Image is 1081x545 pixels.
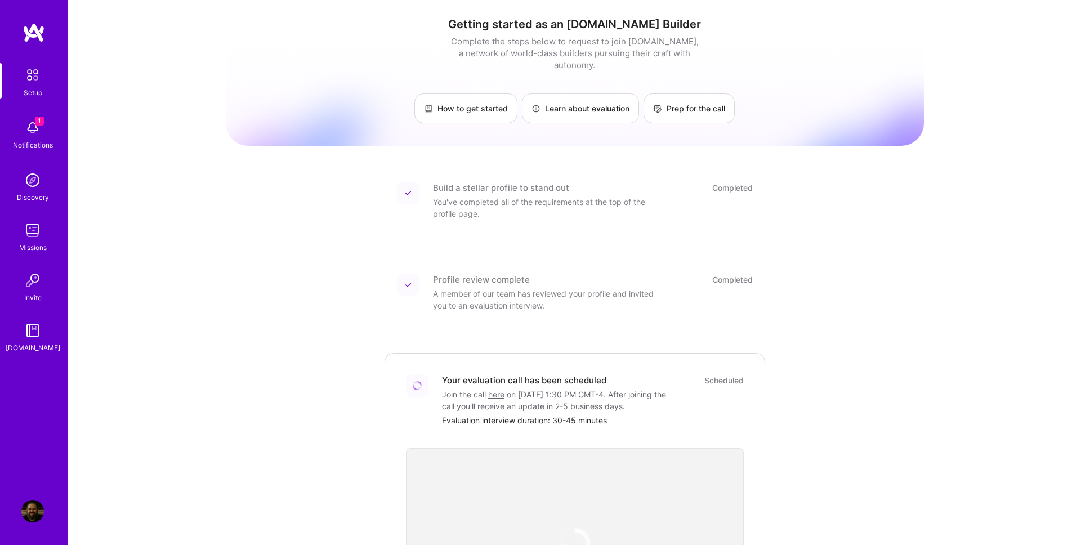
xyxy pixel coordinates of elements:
[442,374,606,386] div: Your evaluation call has been scheduled
[644,93,735,123] a: Prep for the call
[19,500,47,522] a: User Avatar
[433,182,569,194] div: Build a stellar profile to stand out
[24,87,42,99] div: Setup
[531,104,540,113] img: Learn about evaluation
[19,242,47,253] div: Missions
[35,117,44,126] span: 1
[442,414,744,426] div: Evaluation interview duration: 30-45 minutes
[405,190,412,196] img: Completed
[433,274,530,285] div: Profile review complete
[712,182,753,194] div: Completed
[411,380,422,391] img: Loading
[448,35,702,71] div: Complete the steps below to request to join [DOMAIN_NAME], a network of world-class builders purs...
[17,191,49,203] div: Discovery
[13,139,53,151] div: Notifications
[405,282,412,288] img: Completed
[23,23,45,43] img: logo
[414,93,517,123] a: How to get started
[21,500,44,522] img: User Avatar
[442,388,667,412] div: Join the call on [DATE] 1:30 PM GMT-4 . After joining the call you'll receive an update in 2-5 bu...
[226,17,924,31] h1: Getting started as an [DOMAIN_NAME] Builder
[424,104,433,113] img: How to get started
[433,288,658,311] div: A member of our team has reviewed your profile and invited you to an evaluation interview.
[21,63,44,87] img: setup
[21,169,44,191] img: discovery
[24,292,42,303] div: Invite
[21,219,44,242] img: teamwork
[21,269,44,292] img: Invite
[653,104,662,113] img: Prep for the call
[704,374,744,386] div: Scheduled
[522,93,639,123] a: Learn about evaluation
[488,390,504,399] a: here
[21,319,44,342] img: guide book
[433,196,658,220] div: You've completed all of the requirements at the top of the profile page.
[712,274,753,285] div: Completed
[6,342,60,354] div: [DOMAIN_NAME]
[21,117,44,139] img: bell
